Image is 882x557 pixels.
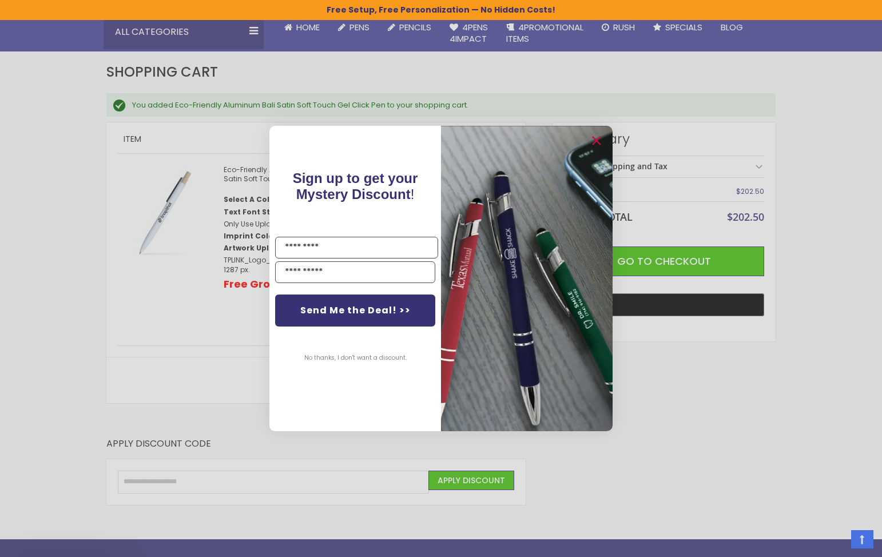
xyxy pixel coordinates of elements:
[299,344,412,372] button: No thanks, I don't want a discount.
[788,526,882,557] iframe: Google Customer Reviews
[441,126,613,431] img: pop-up-image
[293,170,418,202] span: Sign up to get your Mystery Discount
[293,170,418,202] span: !
[587,132,606,150] button: Close dialog
[275,295,435,327] button: Send Me the Deal! >>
